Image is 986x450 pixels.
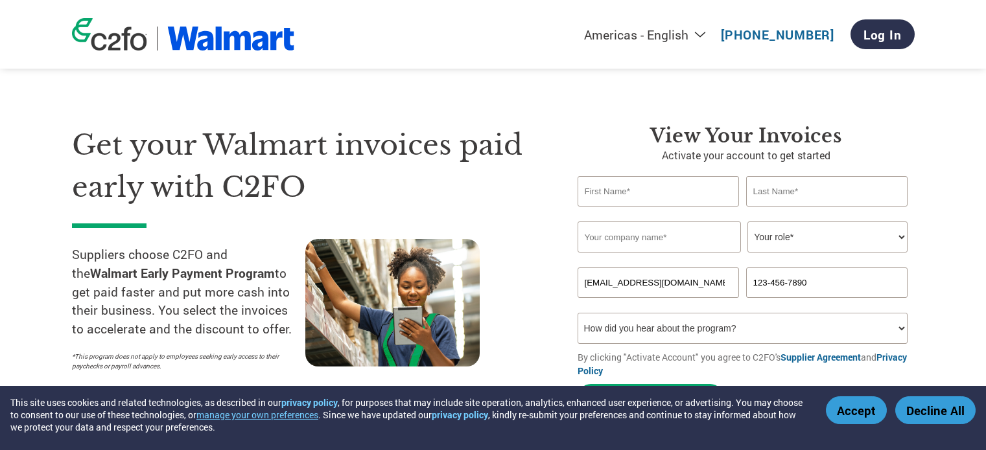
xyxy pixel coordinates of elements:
[895,396,976,424] button: Decline All
[747,221,908,253] select: Title/Role
[196,409,318,421] button: manage your own preferences
[746,267,908,298] input: Phone*
[167,27,295,51] img: Walmart
[578,176,740,207] input: First Name*
[72,245,305,339] p: Suppliers choose C2FO and the to get paid faster and put more cash into their business. You selec...
[72,18,147,51] img: c2fo logo
[578,254,908,262] div: Invalid company name or company name is too long
[578,124,915,148] h3: View Your Invoices
[578,148,915,163] p: Activate your account to get started
[72,352,292,371] p: *This program does not apply to employees seeking early access to their paychecks or payroll adva...
[578,384,723,411] button: Activate Account
[90,265,275,281] strong: Walmart Early Payment Program
[721,27,834,43] a: [PHONE_NUMBER]
[578,299,740,308] div: Inavlid Email Address
[746,208,908,216] div: Invalid last name or last name is too long
[578,350,915,377] p: By clicking "Activate Account" you agree to C2FO's and
[781,351,861,363] a: Supplier Agreement
[578,208,740,216] div: Invalid first name or first name is too long
[578,351,907,377] a: Privacy Policy
[72,124,539,208] h1: Get your Walmart invoices paid early with C2FO
[281,396,338,409] a: privacy policy
[746,176,908,207] input: Last Name*
[432,409,488,421] a: privacy policy
[578,221,741,253] input: Your company name*
[851,19,915,49] a: Log In
[826,396,887,424] button: Accept
[10,396,807,433] div: This site uses cookies and related technologies, as described in our , for purposes that may incl...
[746,299,908,308] div: Inavlid Phone Number
[578,267,740,298] input: Invalid Email format
[305,239,480,366] img: supply chain worker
